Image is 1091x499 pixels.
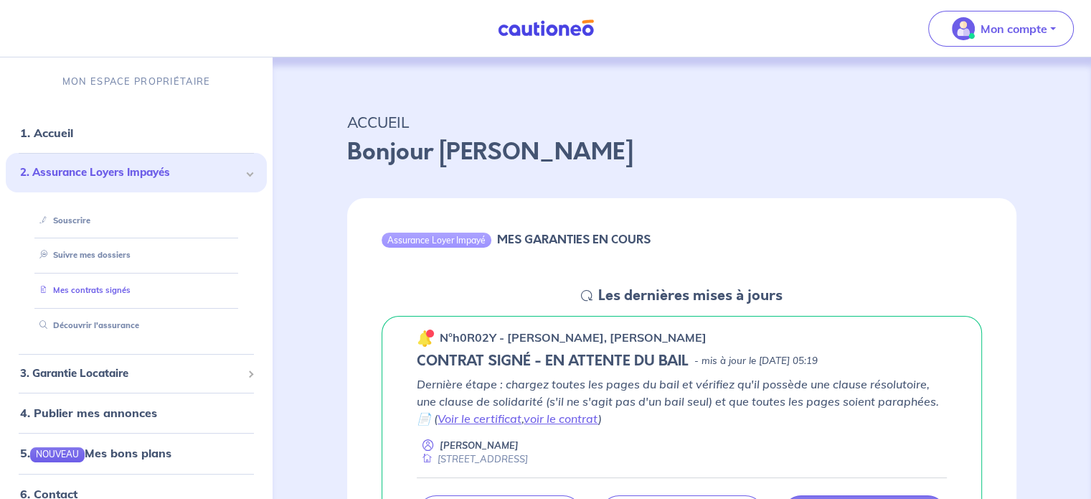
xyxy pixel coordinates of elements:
[440,329,707,346] p: n°h0R02Y - [PERSON_NAME], [PERSON_NAME]
[347,135,1016,169] p: Bonjour [PERSON_NAME]
[23,279,250,302] div: Mes contrats signés
[20,126,73,140] a: 1. Accueil
[438,411,521,426] a: Voir le certificat
[417,452,528,466] div: [STREET_ADDRESS]
[20,446,171,460] a: 5.NOUVEAUMes bons plans
[6,153,267,192] div: 2. Assurance Loyers Impayés
[34,250,131,260] a: Suivre mes dossiers
[23,243,250,267] div: Suivre mes dossiers
[440,439,519,452] p: [PERSON_NAME]
[598,287,783,304] h5: Les dernières mises à jours
[34,215,90,225] a: Souscrire
[952,17,975,40] img: illu_account_valid_menu.svg
[23,314,250,337] div: Découvrir l'assurance
[20,365,242,382] span: 3. Garantie Locataire
[20,164,242,181] span: 2. Assurance Loyers Impayés
[417,330,434,347] img: 🔔
[492,19,600,37] img: Cautioneo
[6,439,267,467] div: 5.NOUVEAUMes bons plans
[23,209,250,233] div: Souscrire
[20,406,157,420] a: 4. Publier mes annonces
[497,233,651,246] h6: MES GARANTIES EN COURS
[928,11,1074,47] button: illu_account_valid_menu.svgMon compte
[694,354,818,368] p: - mis à jour le [DATE] 05:19
[6,118,267,147] div: 1. Accueil
[417,353,689,370] h5: CONTRAT SIGNÉ - EN ATTENTE DU BAIL
[417,376,947,427] p: Dernière étape : chargez toutes les pages du bail et vérifiez qu'il possède une clause résolutoir...
[524,411,598,426] a: voir le contrat
[347,109,1016,135] p: ACCUEIL
[62,75,210,88] p: MON ESPACE PROPRIÉTAIRE
[6,398,267,427] div: 4. Publier mes annonces
[382,233,491,247] div: Assurance Loyer Impayé
[34,285,131,295] a: Mes contrats signés
[6,360,267,388] div: 3. Garantie Locataire
[34,320,139,330] a: Découvrir l'assurance
[981,20,1047,37] p: Mon compte
[417,353,947,370] div: state: CONTRACT-SIGNED, Context: NEW,MAYBE-CERTIFICATE,RELATIONSHIP,LESSOR-DOCUMENTS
